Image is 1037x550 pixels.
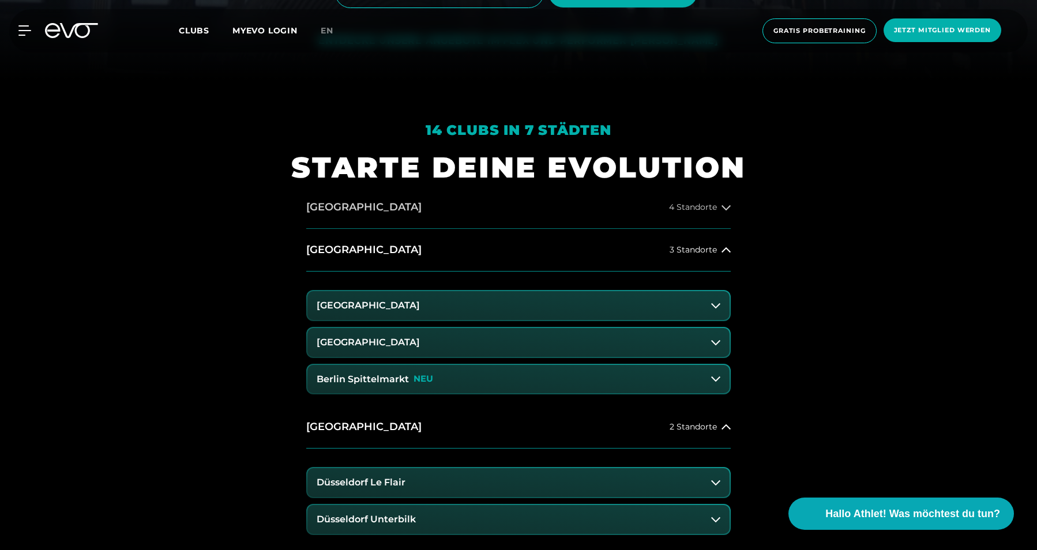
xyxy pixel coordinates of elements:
[670,423,717,431] span: 2 Standorte
[306,229,731,272] button: [GEOGRAPHIC_DATA]3 Standorte
[759,18,880,43] a: Gratis Probetraining
[670,246,717,254] span: 3 Standorte
[291,149,746,186] h1: STARTE DEINE EVOLUTION
[306,186,731,229] button: [GEOGRAPHIC_DATA]4 Standorte
[317,514,416,525] h3: Düsseldorf Unterbilk
[307,365,730,394] button: Berlin SpittelmarktNEU
[321,24,347,37] a: en
[773,26,866,36] span: Gratis Probetraining
[232,25,298,36] a: MYEVO LOGIN
[307,291,730,320] button: [GEOGRAPHIC_DATA]
[825,506,1000,522] span: Hallo Athlet! Was möchtest du tun?
[317,300,420,311] h3: [GEOGRAPHIC_DATA]
[307,328,730,357] button: [GEOGRAPHIC_DATA]
[894,25,991,35] span: Jetzt Mitglied werden
[414,374,433,384] p: NEU
[306,406,731,449] button: [GEOGRAPHIC_DATA]2 Standorte
[317,337,420,348] h3: [GEOGRAPHIC_DATA]
[307,505,730,534] button: Düsseldorf Unterbilk
[317,477,405,488] h3: Düsseldorf Le Flair
[788,498,1014,530] button: Hallo Athlet! Was möchtest du tun?
[306,420,422,434] h2: [GEOGRAPHIC_DATA]
[179,25,232,36] a: Clubs
[426,122,611,138] em: 14 Clubs in 7 Städten
[880,18,1005,43] a: Jetzt Mitglied werden
[321,25,333,36] span: en
[306,243,422,257] h2: [GEOGRAPHIC_DATA]
[307,468,730,497] button: Düsseldorf Le Flair
[317,374,409,385] h3: Berlin Spittelmarkt
[179,25,209,36] span: Clubs
[306,200,422,214] h2: [GEOGRAPHIC_DATA]
[669,203,717,212] span: 4 Standorte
